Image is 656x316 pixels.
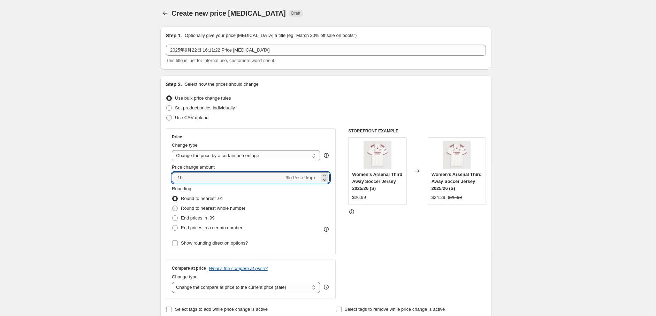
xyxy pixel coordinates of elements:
[172,142,198,148] span: Change type
[352,172,402,191] span: Women's Arsenal Third Away Soccer Jersey 2025/26 (S)
[181,225,242,230] span: End prices in a certain number
[185,81,259,88] p: Select how the prices should change
[181,215,215,221] span: End prices in .99
[175,115,208,120] span: Use CSV upload
[348,128,486,134] h6: STOREFRONT EXAMPLE
[291,10,300,16] span: Draft
[209,266,268,271] button: What's the compare at price?
[172,164,215,170] span: Price change amount
[286,175,315,180] span: % (Price drop)
[323,284,330,291] div: help
[448,194,462,201] strike: $26.99
[172,274,198,279] span: Change type
[171,9,286,17] span: Create new price [MEDICAL_DATA]
[172,265,206,271] h3: Compare at price
[166,58,274,63] span: This title is just for internal use, customers won't see it
[323,152,330,159] div: help
[185,32,357,39] p: Optionally give your price [MEDICAL_DATA] a title (eg "March 30% off sale on boots")
[345,307,445,312] span: Select tags to remove while price change is active
[352,194,366,201] div: $26.99
[160,8,170,18] button: Price change jobs
[443,141,471,169] img: Women_sArsenalThirdAwaySoccerJersey202526_2_45901acd-8f20-4fad-8aa4-4dc6e7ef3bfc_80x.webp
[432,194,445,201] div: $24.29
[172,134,182,140] h3: Price
[166,81,182,88] h2: Step 2.
[181,240,248,246] span: Show rounding direction options?
[181,206,245,211] span: Round to nearest whole number
[175,105,235,110] span: Set product prices individually
[364,141,391,169] img: Women_sArsenalThirdAwaySoccerJersey202526_2_45901acd-8f20-4fad-8aa4-4dc6e7ef3bfc_80x.webp
[166,32,182,39] h2: Step 1.
[432,172,482,191] span: Women's Arsenal Third Away Soccer Jersey 2025/26 (S)
[172,172,284,183] input: -15
[175,95,231,101] span: Use bulk price change rules
[166,45,486,56] input: 30% off holiday sale
[175,307,268,312] span: Select tags to add while price change is active
[172,186,191,191] span: Rounding
[181,196,223,201] span: Round to nearest .01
